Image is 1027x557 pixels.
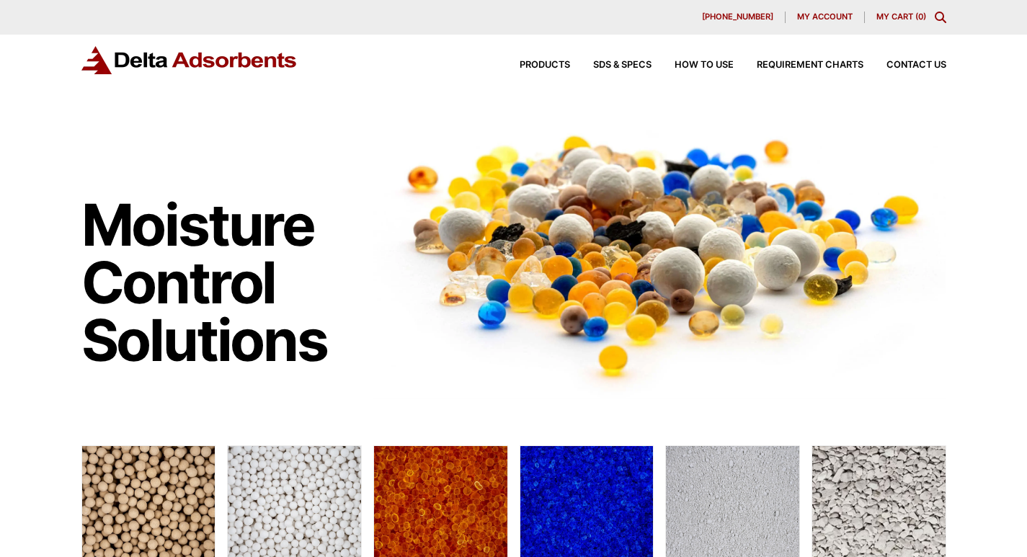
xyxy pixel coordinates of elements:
[863,61,946,70] a: Contact Us
[886,61,946,70] span: Contact Us
[797,13,853,21] span: My account
[935,12,946,23] div: Toggle Modal Content
[690,12,786,23] a: [PHONE_NUMBER]
[675,61,734,70] span: How to Use
[497,61,570,70] a: Products
[520,61,570,70] span: Products
[593,61,652,70] span: SDS & SPECS
[373,109,946,399] img: Image
[81,196,360,369] h1: Moisture Control Solutions
[570,61,652,70] a: SDS & SPECS
[918,12,923,22] span: 0
[652,61,734,70] a: How to Use
[81,46,298,74] img: Delta Adsorbents
[876,12,926,22] a: My Cart (0)
[786,12,865,23] a: My account
[757,61,863,70] span: Requirement Charts
[702,13,773,21] span: [PHONE_NUMBER]
[734,61,863,70] a: Requirement Charts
